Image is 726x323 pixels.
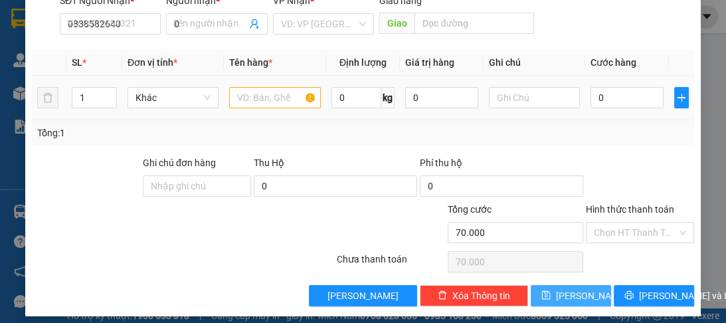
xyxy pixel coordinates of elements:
[254,158,284,168] span: Thu Hộ
[586,204,674,215] label: Hình thức thanh toán
[531,285,611,306] button: save[PERSON_NAME]
[614,285,694,306] button: printer[PERSON_NAME] và In
[484,50,585,76] th: Ghi chú
[37,126,282,140] div: Tổng: 1
[674,87,689,108] button: plus
[489,87,580,108] input: Ghi Chú
[128,57,177,68] span: Đơn vị tính
[229,57,272,68] span: Tên hàng
[143,158,216,168] label: Ghi chú đơn hàng
[556,288,627,303] span: [PERSON_NAME]
[590,57,636,68] span: Cước hàng
[452,288,510,303] span: Xóa Thông tin
[37,87,58,108] button: delete
[624,290,634,301] span: printer
[541,290,551,301] span: save
[448,204,492,215] span: Tổng cước
[249,19,260,29] span: user-add
[339,57,387,68] span: Định lượng
[438,290,447,301] span: delete
[414,13,534,34] input: Dọc đường
[327,288,399,303] span: [PERSON_NAME]
[381,87,395,108] span: kg
[405,87,478,108] input: 0
[335,252,446,275] div: Chưa thanh toán
[143,175,251,197] input: Ghi chú đơn hàng
[72,57,82,68] span: SL
[420,285,528,306] button: deleteXóa Thông tin
[675,92,688,103] span: plus
[420,156,583,175] div: Phí thu hộ
[309,285,417,306] button: [PERSON_NAME]
[136,88,211,108] span: Khác
[405,57,454,68] span: Giá trị hàng
[229,87,320,108] input: VD: Bàn, Ghế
